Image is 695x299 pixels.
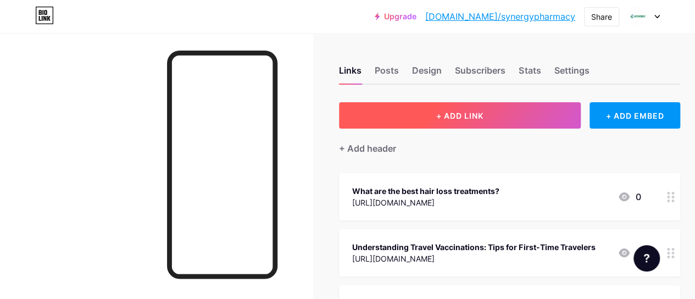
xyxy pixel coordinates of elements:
div: [URL][DOMAIN_NAME] [352,197,499,208]
div: + ADD EMBED [590,102,680,129]
div: What are the best hair loss treatments? [352,185,499,197]
div: Settings [554,64,589,84]
img: Synergy Pharmacy [627,6,648,27]
div: Share [591,11,612,23]
a: [DOMAIN_NAME]/synergypharmacy [425,10,575,23]
div: 0 [618,190,641,203]
div: Posts [375,64,399,84]
button: + ADD LINK [339,102,581,129]
div: Design [412,64,442,84]
div: Understanding Travel Vaccinations: Tips for First-Time Travelers [352,241,595,253]
div: + Add header [339,142,396,155]
div: [URL][DOMAIN_NAME] [352,253,595,264]
div: Subscribers [455,64,505,84]
div: 0 [618,246,641,259]
div: Stats [519,64,541,84]
span: + ADD LINK [436,111,483,120]
a: Upgrade [375,12,416,21]
div: Links [339,64,362,84]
